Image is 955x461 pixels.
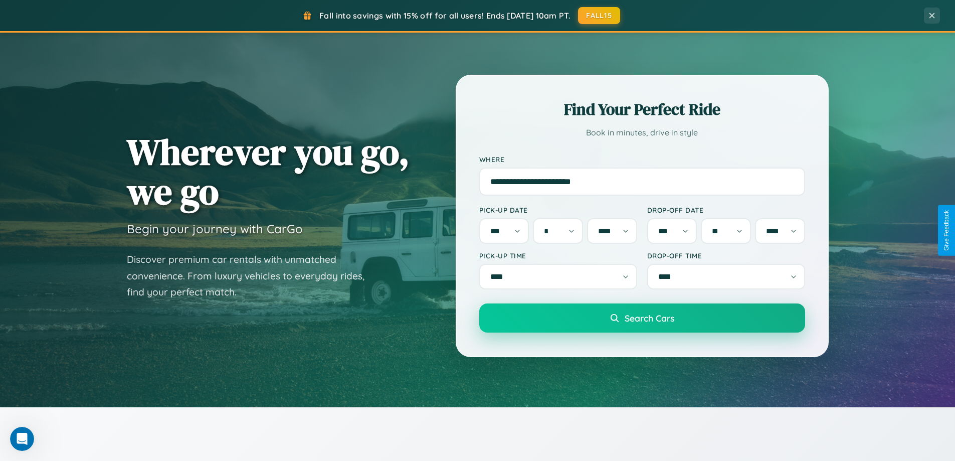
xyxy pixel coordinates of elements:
label: Pick-up Time [479,251,637,260]
h1: Wherever you go, we go [127,132,410,211]
h2: Find Your Perfect Ride [479,98,805,120]
label: Drop-off Date [647,206,805,214]
iframe: Intercom live chat [10,427,34,451]
button: Search Cars [479,303,805,333]
label: Drop-off Time [647,251,805,260]
span: Search Cars [625,313,674,324]
label: Where [479,155,805,164]
button: FALL15 [578,7,620,24]
span: Fall into savings with 15% off for all users! Ends [DATE] 10am PT. [319,11,570,21]
div: Give Feedback [943,210,950,251]
p: Book in minutes, drive in style [479,125,805,140]
p: Discover premium car rentals with unmatched convenience. From luxury vehicles to everyday rides, ... [127,251,377,300]
h3: Begin your journey with CarGo [127,221,303,236]
label: Pick-up Date [479,206,637,214]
